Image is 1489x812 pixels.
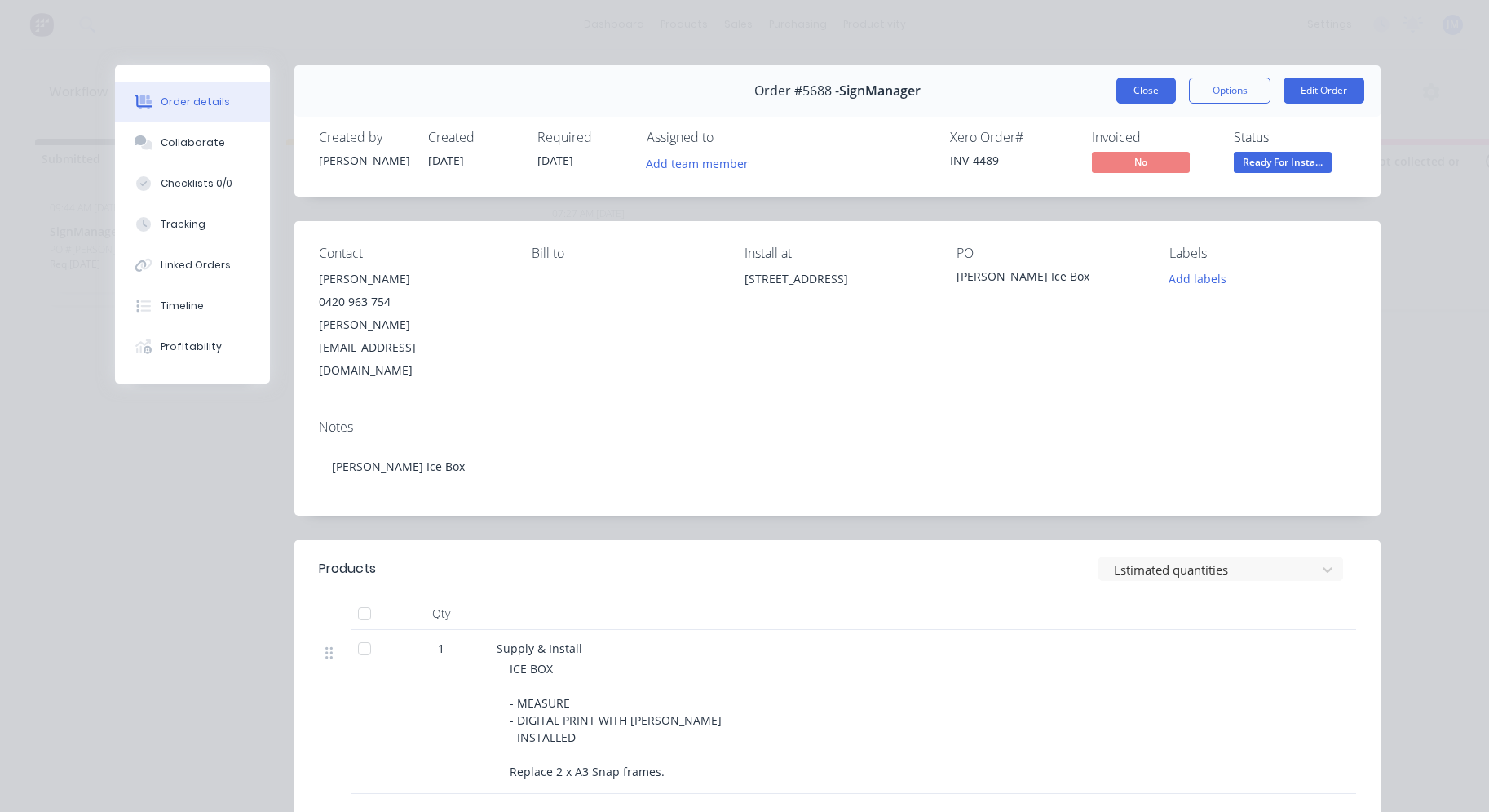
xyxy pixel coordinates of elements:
[1234,152,1332,172] span: Ready For Insta...
[319,441,1356,491] div: [PERSON_NAME] Ice Box
[428,130,518,145] div: Created
[161,217,205,232] div: Tracking
[1234,130,1356,145] div: Status
[319,313,506,382] div: [PERSON_NAME][EMAIL_ADDRESS][DOMAIN_NAME]
[839,83,921,99] span: SignManager
[1234,152,1332,176] button: Ready For Insta...
[319,268,506,291] div: [PERSON_NAME]
[428,153,464,168] span: [DATE]
[647,130,810,145] div: Assigned to
[319,268,506,382] div: [PERSON_NAME]0420 963 754[PERSON_NAME][EMAIL_ADDRESS][DOMAIN_NAME]
[319,246,506,261] div: Contact
[957,268,1143,291] div: [PERSON_NAME] Ice Box
[161,95,230,109] div: Order details
[115,245,270,286] button: Linked Orders
[161,299,204,313] div: Timeline
[950,152,1072,169] div: INV-4489
[319,291,506,313] div: 0420 963 754
[510,661,722,779] span: ICE BOX - MEASURE - DIGITAL PRINT WITH [PERSON_NAME] - INSTALLED Replace 2 x A3 Snap frames.
[319,152,409,169] div: [PERSON_NAME]
[161,258,231,273] div: Linked Orders
[161,339,222,354] div: Profitability
[537,153,573,168] span: [DATE]
[438,640,444,657] span: 1
[1284,78,1364,104] button: Edit Order
[319,419,1356,435] div: Notes
[115,286,270,326] button: Timeline
[957,246,1143,261] div: PO
[115,326,270,367] button: Profitability
[392,597,490,630] div: Qty
[754,83,839,99] span: Order #5688 -
[115,163,270,204] button: Checklists 0/0
[537,130,627,145] div: Required
[115,122,270,163] button: Collaborate
[1189,78,1270,104] button: Options
[1169,246,1356,261] div: Labels
[115,204,270,245] button: Tracking
[744,268,931,291] div: [STREET_ADDRESS]
[161,176,232,191] div: Checklists 0/0
[1092,152,1190,172] span: No
[638,152,758,174] button: Add team member
[497,641,582,656] span: Supply & Install
[1116,78,1176,104] button: Close
[744,268,931,320] div: [STREET_ADDRESS]
[319,559,376,579] div: Products
[319,130,409,145] div: Created by
[647,152,758,174] button: Add team member
[532,246,718,261] div: Bill to
[744,246,931,261] div: Install at
[161,135,225,150] div: Collaborate
[115,82,270,122] button: Order details
[1160,268,1235,290] button: Add labels
[1092,130,1214,145] div: Invoiced
[950,130,1072,145] div: Xero Order #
